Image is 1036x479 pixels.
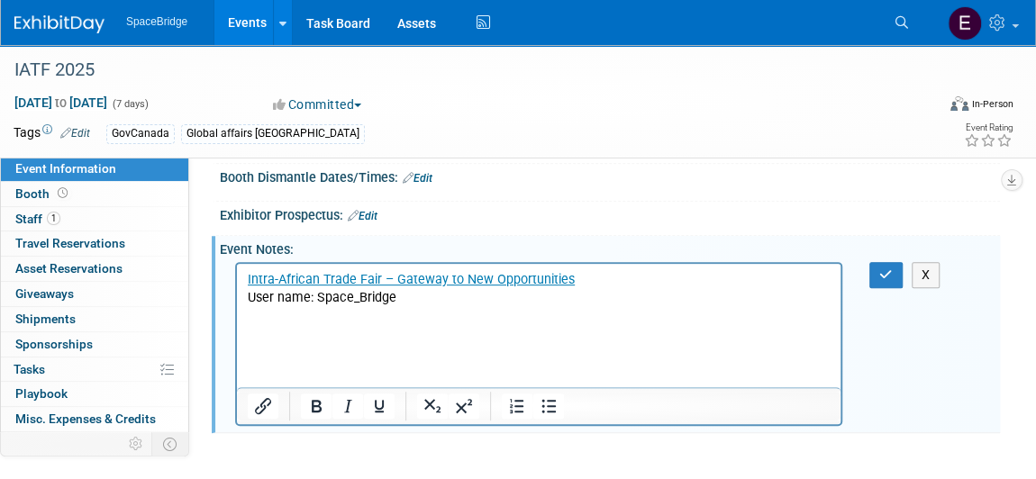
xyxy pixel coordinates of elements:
span: (7 days) [111,98,149,110]
img: ExhibitDay [14,15,105,33]
span: Shipments [15,312,76,326]
div: Global affairs [GEOGRAPHIC_DATA] [181,124,365,143]
a: Tasks [1,357,188,382]
button: Subscript [417,393,448,419]
iframe: Rich Text Area [237,264,841,387]
button: Insert/edit link [248,393,278,419]
button: X [912,262,941,288]
span: Giveaways [15,286,74,301]
td: Tags [14,123,90,144]
a: Asset Reservations [1,257,188,281]
span: 1 [47,212,60,225]
span: Sponsorships [15,337,93,351]
button: Superscript [449,393,479,419]
a: Shipments [1,307,188,331]
span: Tasks [14,362,45,376]
div: IATF 2025 [8,54,915,86]
a: Playbook [1,382,188,406]
a: Sponsorships [1,332,188,357]
span: Asset Reservations [15,261,123,276]
a: Misc. Expenses & Credits [1,407,188,431]
span: [DATE] [DATE] [14,95,108,111]
button: Committed [267,95,368,113]
a: Edit [348,210,377,222]
span: Misc. Expenses & Credits [15,411,156,426]
button: Bullet list [533,393,564,419]
span: Travel Reservations [15,236,125,250]
a: Edit [403,172,432,185]
a: Giveaways [1,282,188,306]
button: Underline [364,393,395,419]
div: In-Person [971,97,1013,111]
span: Staff [15,212,60,226]
a: Booth [1,182,188,206]
td: Personalize Event Tab Strip [121,432,152,456]
span: Booth not reserved yet [54,186,71,200]
div: Event Format [859,94,1014,121]
div: Exhibitor Prospectus: [220,202,1000,225]
div: Booth Dismantle Dates/Times: [220,164,1000,187]
span: to [52,95,69,110]
img: Elizabeth Gelerman [948,6,982,41]
a: Staff1 [1,207,188,231]
span: Playbook [15,386,68,401]
div: Event Notes: [220,236,1000,258]
button: Bold [301,393,332,419]
img: Format-Inperson.png [950,96,968,111]
span: Event Information [15,161,116,176]
span: SpaceBridge [126,15,187,28]
a: Travel Reservations [1,231,188,256]
div: GovCanada [106,124,175,143]
a: Edit [60,127,90,140]
a: Event Information [1,157,188,181]
button: Numbered list [502,393,532,419]
div: Event Rating [964,123,1013,132]
td: Toggle Event Tabs [152,432,189,456]
button: Italic [332,393,363,419]
span: Booth [15,186,71,201]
